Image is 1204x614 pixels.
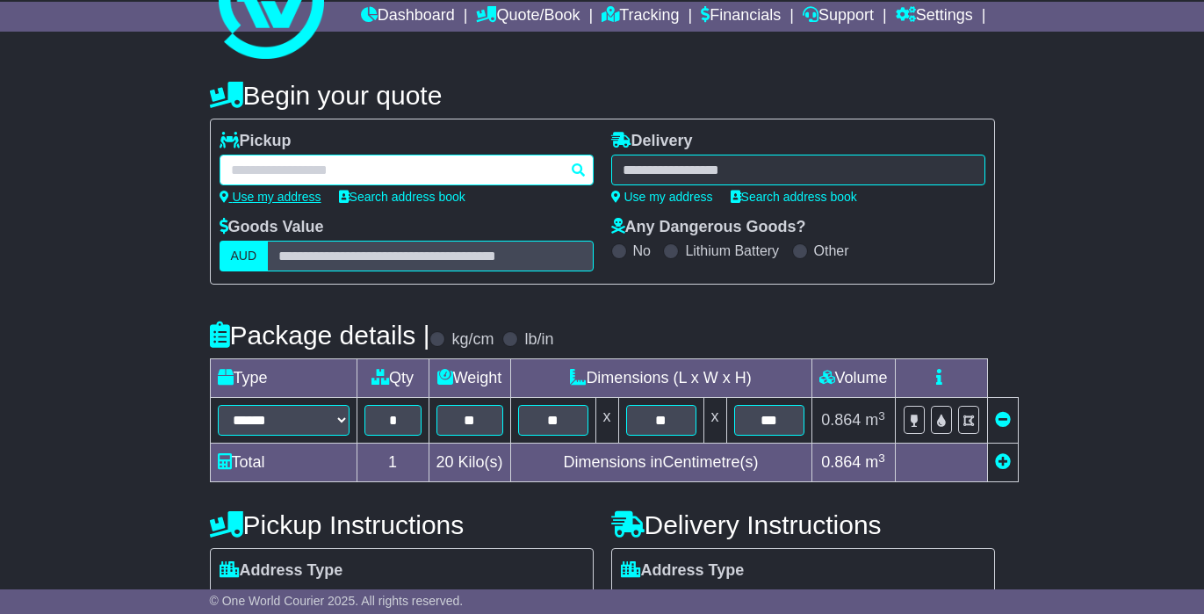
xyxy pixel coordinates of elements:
td: Kilo(s) [429,444,510,482]
h4: Begin your quote [210,81,995,110]
td: Dimensions in Centimetre(s) [510,444,811,482]
typeahead: Please provide city [220,155,594,185]
h4: Delivery Instructions [611,510,995,539]
label: No [633,242,651,259]
a: Support [803,2,874,32]
sup: 3 [878,409,885,423]
td: Volume [811,359,895,398]
h4: Pickup Instructions [210,510,594,539]
label: Pickup [220,132,292,151]
td: Weight [429,359,510,398]
a: Tracking [602,2,679,32]
label: Goods Value [220,218,324,237]
span: 0.864 [821,411,861,429]
h4: Package details | [210,321,430,350]
label: Any Dangerous Goods? [611,218,806,237]
a: Search address book [339,190,465,204]
span: 0.864 [821,453,861,471]
a: Settings [896,2,973,32]
span: 20 [436,453,454,471]
td: Qty [357,359,429,398]
label: lb/in [524,330,553,350]
span: Commercial [724,585,815,612]
td: x [595,398,618,444]
span: Residential [220,585,305,612]
td: Total [210,444,357,482]
a: Use my address [220,190,321,204]
label: AUD [220,241,269,271]
td: 1 [357,444,429,482]
a: Search address book [731,190,857,204]
label: kg/cm [451,330,494,350]
a: Remove this item [995,411,1011,429]
span: © One World Courier 2025. All rights reserved. [210,594,464,608]
td: Dimensions (L x W x H) [510,359,811,398]
sup: 3 [878,451,885,465]
label: Other [814,242,849,259]
label: Address Type [621,561,745,581]
a: Add new item [995,453,1011,471]
td: Type [210,359,357,398]
span: Air & Sea Depot [833,585,951,612]
a: Financials [701,2,781,32]
a: Use my address [611,190,713,204]
label: Lithium Battery [685,242,779,259]
td: x [703,398,726,444]
label: Address Type [220,561,343,581]
span: m [865,411,885,429]
span: m [865,453,885,471]
label: Delivery [611,132,693,151]
span: Commercial [322,585,414,612]
span: Residential [621,585,706,612]
span: Air & Sea Depot [431,585,550,612]
a: Dashboard [361,2,455,32]
a: Quote/Book [476,2,580,32]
